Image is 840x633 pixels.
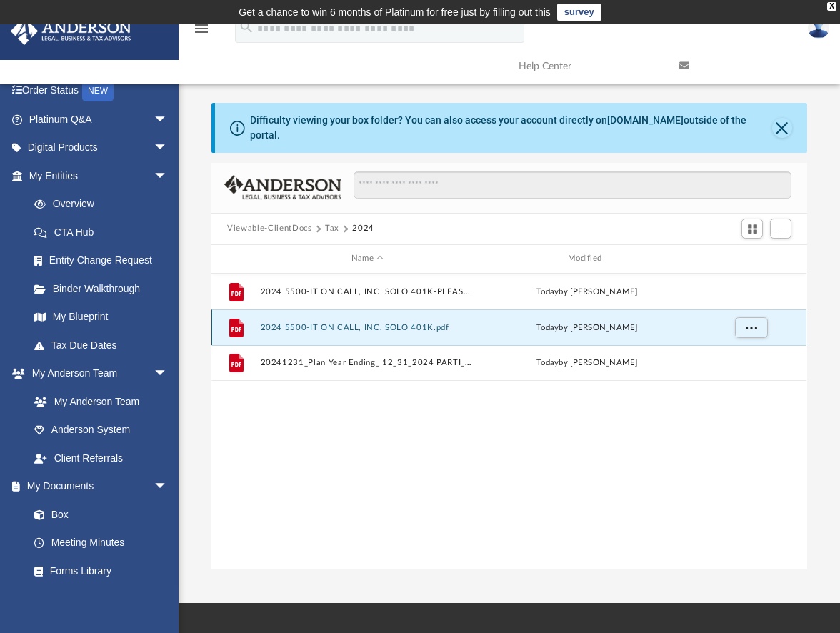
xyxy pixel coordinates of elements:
[154,105,182,134] span: arrow_drop_down
[808,18,829,39] img: User Pic
[6,17,136,45] img: Anderson Advisors Platinum Portal
[211,274,806,569] div: grid
[20,246,189,275] a: Entity Change Request
[20,585,182,614] a: Notarize
[20,274,189,303] a: Binder Walkthrough
[260,252,474,265] div: Name
[10,359,182,388] a: My Anderson Teamarrow_drop_down
[20,557,175,585] a: Forms Library
[20,303,182,332] a: My Blueprint
[239,19,254,35] i: search
[82,80,114,101] div: NEW
[250,113,772,143] div: Difficulty viewing your box folder? You can also access your account directly on outside of the p...
[536,359,559,367] span: today
[193,20,210,37] i: menu
[772,118,792,138] button: Close
[154,472,182,502] span: arrow_drop_down
[227,222,311,235] button: Viewable-ClientDocs
[261,322,474,332] button: 2024 5500-IT ON CALL, INC. SOLO 401K.pdf
[20,218,189,246] a: CTA Hub
[20,331,189,359] a: Tax Due Dates
[354,171,791,199] input: Search files and folders
[481,321,694,334] div: by [PERSON_NAME]
[352,222,374,235] button: 2024
[10,76,189,106] a: Order StatusNEW
[536,287,559,295] span: today
[10,134,189,162] a: Digital Productsarrow_drop_down
[239,4,551,21] div: Get a chance to win 6 months of Platinum for free just by filling out this
[536,323,559,331] span: today
[154,134,182,163] span: arrow_drop_down
[10,472,182,501] a: My Documentsarrow_drop_down
[557,4,601,21] a: survey
[701,252,801,265] div: id
[193,27,210,37] a: menu
[770,219,791,239] button: Add
[218,252,254,265] div: id
[481,357,694,369] div: by [PERSON_NAME]
[607,114,684,126] a: [DOMAIN_NAME]
[261,358,474,367] button: 20241231_Plan Year Ending_ 12_31_2024 PARTI_signed.pdf
[735,316,768,338] button: More options
[481,285,694,298] div: by [PERSON_NAME]
[20,190,189,219] a: Overview
[10,161,189,190] a: My Entitiesarrow_drop_down
[508,38,669,94] a: Help Center
[20,416,182,444] a: Anderson System
[741,219,763,239] button: Switch to Grid View
[10,105,189,134] a: Platinum Q&Aarrow_drop_down
[20,529,182,557] a: Meeting Minutes
[20,444,182,472] a: Client Referrals
[154,359,182,389] span: arrow_drop_down
[325,222,339,235] button: Tax
[154,161,182,191] span: arrow_drop_down
[20,500,175,529] a: Box
[20,387,175,416] a: My Anderson Team
[261,286,474,296] button: 2024 5500-IT ON CALL, INC. SOLO 401K-PLEASE SIGN.pdf
[827,2,836,11] div: close
[480,252,694,265] div: Modified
